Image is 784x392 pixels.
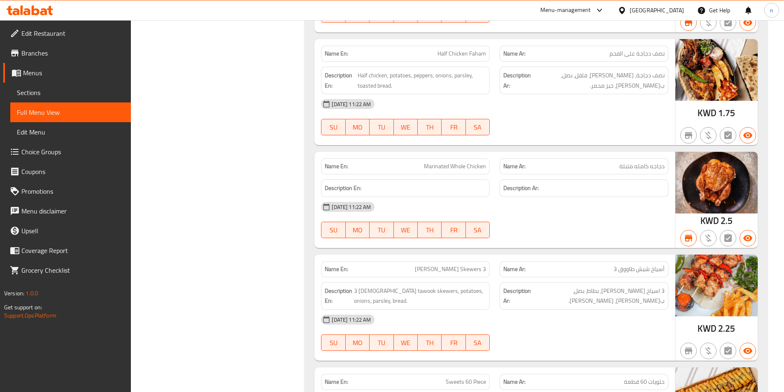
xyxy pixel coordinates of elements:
[10,102,131,122] a: Full Menu View
[17,107,124,117] span: Full Menu View
[442,119,465,135] button: FR
[397,121,414,133] span: WE
[446,378,486,386] span: Sweets 60 Piece
[354,286,486,306] span: 3 Shish tawook skewers, potatoes, onions, parsley, bread.
[415,265,486,274] span: [PERSON_NAME] Skewers 3
[21,246,124,255] span: Coverage Report
[358,70,486,90] span: Half chicken, potatoes, peppers, onions, parsley, toasted bread.
[325,121,342,133] span: SU
[321,119,345,135] button: SU
[325,378,348,386] strong: Name En:
[21,147,124,157] span: Choice Groups
[445,224,462,236] span: FR
[10,122,131,142] a: Edit Menu
[3,63,131,83] a: Menus
[700,127,717,144] button: Purchased item
[466,119,490,135] button: SA
[445,121,462,133] span: FR
[469,224,486,236] span: SA
[328,203,374,211] span: [DATE] 11:22 AM
[373,121,390,133] span: TU
[740,14,756,31] button: Available
[720,14,736,31] button: Not has choices
[418,334,442,351] button: TH
[675,39,758,101] img: %D9%86%D8%B5%D9%81_%D8%AF%D8%AC%D8%A7%D8%AC%D8%A9_+_%D8%A8%D8%B7%D8%A7%D8%B7_+_%D9%81%D9%84%D9%81...
[325,183,361,193] strong: Description En:
[394,334,418,351] button: WE
[325,162,348,171] strong: Name En:
[346,222,370,238] button: MO
[421,121,438,133] span: TH
[720,343,736,359] button: Not has choices
[698,320,716,336] span: KWD
[721,213,733,229] span: 2.5
[21,28,124,38] span: Edit Restaurant
[3,201,131,221] a: Menu disclaimer
[503,49,526,58] strong: Name Ar:
[503,378,526,386] strong: Name Ar:
[533,286,665,306] span: 3 اسياخ شيش طاووق، بطاط، بصل، بقدونس، خبز.
[325,265,348,274] strong: Name En:
[445,337,462,349] span: FR
[614,265,665,274] span: أسياخ شيش طاووق 3
[4,302,42,313] span: Get support on:
[370,334,393,351] button: TU
[418,119,442,135] button: TH
[503,70,531,90] strong: Description Ar:
[540,5,591,15] div: Menu-management
[3,260,131,280] a: Grocery Checklist
[630,6,684,15] div: [GEOGRAPHIC_DATA]
[21,167,124,176] span: Coupons
[21,206,124,216] span: Menu disclaimer
[624,378,665,386] span: حلويات 60 قطعة
[321,334,345,351] button: SU
[740,230,756,246] button: Available
[10,83,131,102] a: Sections
[418,222,442,238] button: TH
[349,121,366,133] span: MO
[328,316,374,324] span: [DATE] 11:22 AM
[21,186,124,196] span: Promotions
[770,6,773,15] span: n
[700,213,719,229] span: KWD
[21,265,124,275] span: Grocery Checklist
[718,320,735,336] span: 2.25
[394,119,418,135] button: WE
[675,255,758,316] img: 3_%D8%A7%D8%B3%D9%8A%D8%A7%D8%AE_%D8%B4%D9%8A%D8%B4_%D8%B7%D8%A7%D9%88%D9%82_+_%D8%A8%D8%B7%D8%A7...
[325,49,348,58] strong: Name En:
[26,288,38,299] span: 1.0.0
[503,286,531,306] strong: Description Ar:
[370,222,393,238] button: TU
[373,224,390,236] span: TU
[700,14,717,31] button: Purchased item
[469,121,486,133] span: SA
[17,88,124,97] span: Sections
[325,224,342,236] span: SU
[370,119,393,135] button: TU
[421,337,438,349] span: TH
[680,343,697,359] button: Not branch specific item
[442,222,465,238] button: FR
[325,70,356,90] strong: Description En:
[720,127,736,144] button: Not has choices
[610,49,665,58] span: نصف دجاجة على الفحم
[442,334,465,351] button: FR
[17,127,124,137] span: Edit Menu
[680,127,697,144] button: Not branch specific item
[4,310,56,321] a: Support.OpsPlatform
[740,127,756,144] button: Available
[346,119,370,135] button: MO
[3,23,131,43] a: Edit Restaurant
[21,48,124,58] span: Branches
[680,230,697,246] button: Branch specific item
[3,241,131,260] a: Coverage Report
[346,334,370,351] button: MO
[700,343,717,359] button: Purchased item
[397,337,414,349] span: WE
[680,14,697,31] button: Branch specific item
[740,343,756,359] button: Available
[619,162,665,171] span: دجاجه كامله متبلة
[394,222,418,238] button: WE
[23,68,124,78] span: Menus
[349,337,366,349] span: MO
